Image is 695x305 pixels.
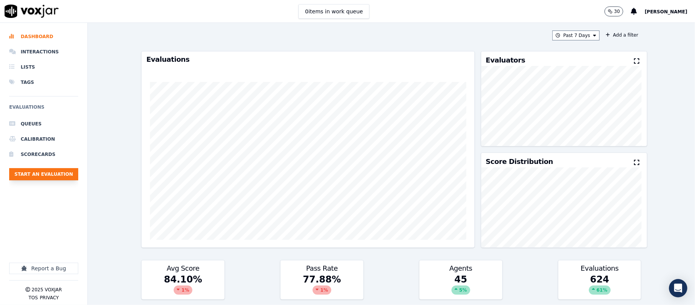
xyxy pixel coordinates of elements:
[40,295,59,301] button: Privacy
[419,273,502,299] div: 45
[9,29,78,44] a: Dashboard
[9,116,78,132] a: Queues
[603,30,641,40] button: Add a filter
[142,273,224,299] div: 84.10 %
[32,287,62,293] p: 2025 Voxjar
[9,168,78,180] button: Start an Evaluation
[558,273,641,299] div: 624
[486,57,525,64] h3: Evaluators
[9,75,78,90] a: Tags
[645,7,695,16] button: [PERSON_NAME]
[614,8,620,14] p: 30
[486,158,553,165] h3: Score Distribution
[29,295,38,301] button: TOS
[174,286,192,295] div: 1 %
[605,6,631,16] button: 30
[9,263,78,274] button: Report a Bug
[9,59,78,75] a: Lists
[645,9,687,14] span: [PERSON_NAME]
[285,265,358,272] h3: Pass Rate
[9,147,78,162] a: Scorecards
[281,273,363,299] div: 77.88 %
[5,5,59,18] img: voxjar logo
[146,56,469,63] h3: Evaluations
[605,6,623,16] button: 30
[452,286,470,295] div: 5 %
[563,265,636,272] h3: Evaluations
[589,286,611,295] div: 61 %
[552,30,600,40] button: Past 7 Days
[313,286,331,295] div: 1 %
[9,132,78,147] a: Calibration
[9,103,78,116] h6: Evaluations
[146,265,219,272] h3: Avg Score
[298,4,369,19] button: 0items in work queue
[669,279,687,297] div: Open Intercom Messenger
[424,265,497,272] h3: Agents
[9,44,78,59] a: Interactions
